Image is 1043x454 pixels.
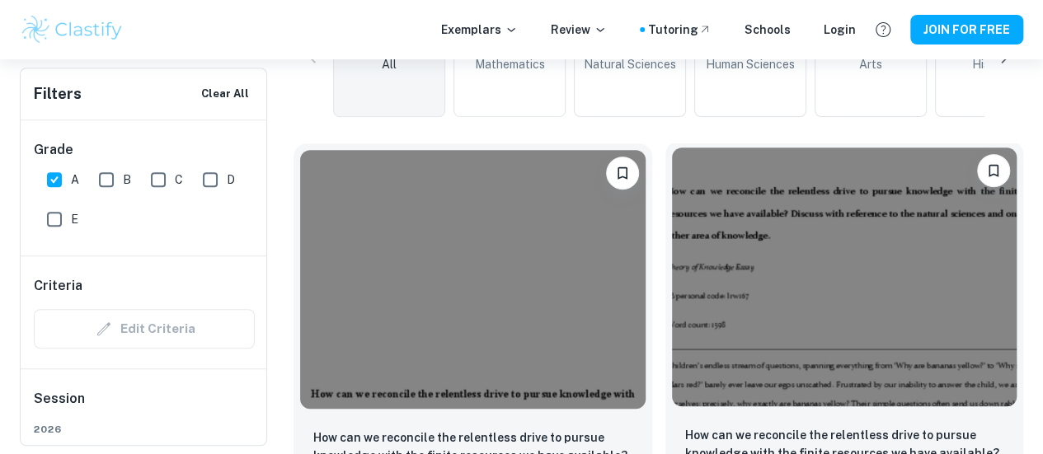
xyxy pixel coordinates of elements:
h6: Session [34,389,255,422]
span: D [227,171,235,189]
h6: Criteria [34,276,82,296]
span: Arts [859,55,882,73]
span: Human Sciences [706,55,795,73]
span: History [972,55,1011,73]
a: Tutoring [648,21,712,39]
img: TOK Essay example thumbnail: How can we reconcile the relentless driv [672,147,1017,406]
img: TOK Essay example thumbnail: How can we reconcile the relentless driv [300,150,646,409]
span: Natural Sciences [584,55,676,73]
button: Please log in to bookmark exemplars [606,157,639,190]
a: Login [824,21,856,39]
span: A [71,171,79,189]
span: E [71,210,78,228]
span: Mathematics [475,55,545,73]
img: Clastify logo [20,13,125,46]
span: B [123,171,131,189]
button: Please log in to bookmark exemplars [977,154,1010,187]
div: Criteria filters are unavailable when searching by topic [34,309,255,349]
h6: Grade [34,140,255,160]
span: All [382,55,397,73]
span: C [175,171,183,189]
h6: Filters [34,82,82,105]
span: 2026 [34,422,255,437]
button: JOIN FOR FREE [910,15,1023,44]
button: Clear All [197,82,253,106]
p: Review [551,21,607,39]
p: Exemplars [441,21,518,39]
button: Help and Feedback [869,16,897,44]
a: Schools [745,21,791,39]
